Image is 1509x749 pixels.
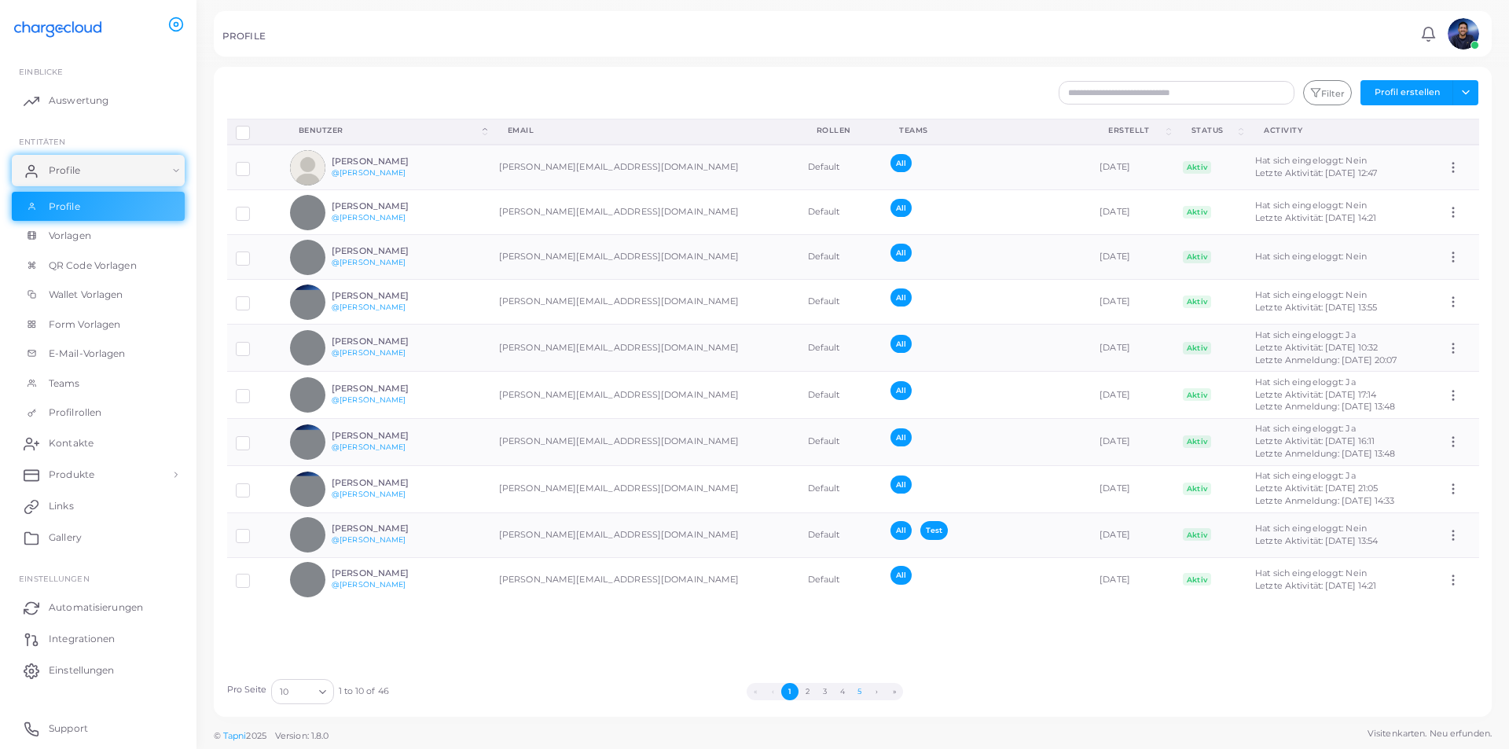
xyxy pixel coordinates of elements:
span: Letzte Aktivität: [DATE] 14:21 [1255,212,1376,223]
a: Profile [12,155,185,186]
span: Aktiv [1183,483,1212,495]
span: Letzte Aktivität: [DATE] 14:21 [1255,580,1376,591]
span: 10 [280,684,288,700]
a: Links [12,490,185,522]
span: Hat sich eingeloggt: Ja [1255,423,1356,434]
img: avatar [290,330,325,365]
td: [PERSON_NAME][EMAIL_ADDRESS][DOMAIN_NAME] [490,325,799,372]
img: avatar [290,285,325,320]
td: [DATE] [1091,465,1174,512]
a: Automatisierungen [12,592,185,623]
span: EINBLICKE [19,67,63,76]
a: Support [12,713,185,744]
td: [DATE] [1091,557,1174,602]
img: avatar [290,240,325,275]
div: activity [1264,125,1420,136]
a: Vorlagen [12,221,185,251]
a: Kontakte [12,428,185,459]
div: Teams [899,125,1074,136]
img: avatar [290,424,325,460]
span: All [890,288,912,307]
span: Einstellungen [49,663,114,677]
span: All [890,521,912,539]
ul: Pagination [389,683,1261,700]
span: Letzte Aktivität: [DATE] 17:14 [1255,389,1376,400]
td: Default [799,145,883,190]
img: avatar [1448,18,1479,50]
span: Aktiv [1183,296,1212,308]
th: Row-selection [227,119,281,145]
img: avatar [290,562,325,597]
td: [PERSON_NAME][EMAIL_ADDRESS][DOMAIN_NAME] [490,372,799,419]
div: Email [508,125,782,136]
td: [PERSON_NAME][EMAIL_ADDRESS][DOMAIN_NAME] [490,512,799,557]
td: Default [799,235,883,280]
span: Letzte Aktivität: [DATE] 13:55 [1255,302,1377,313]
a: Gallery [12,522,185,553]
a: Tapni [223,730,247,741]
a: logo [14,15,101,44]
span: Hat sich eingeloggt: Ja [1255,376,1356,387]
td: [PERSON_NAME][EMAIL_ADDRESS][DOMAIN_NAME] [490,280,799,325]
td: [DATE] [1091,145,1174,190]
button: Go to page 5 [851,683,868,700]
span: Profilrollen [49,406,101,420]
a: @[PERSON_NAME] [332,348,406,357]
span: All [890,199,912,217]
th: Action [1437,119,1479,145]
td: Default [799,190,883,235]
td: Default [799,372,883,419]
a: QR Code Vorlagen [12,251,185,281]
a: @[PERSON_NAME] [332,258,406,266]
img: avatar [290,472,325,507]
a: @[PERSON_NAME] [332,535,406,544]
h6: [PERSON_NAME] [332,384,447,394]
h6: [PERSON_NAME] [332,336,447,347]
span: Letzte Anmeldung: [DATE] 13:48 [1255,401,1395,412]
span: Wallet Vorlagen [49,288,123,302]
a: Auswertung [12,85,185,116]
span: All [890,335,912,353]
span: Produkte [49,468,94,482]
span: Gallery [49,531,82,545]
span: Auswertung [49,94,108,108]
td: [PERSON_NAME][EMAIL_ADDRESS][DOMAIN_NAME] [490,557,799,602]
span: Version: 1.8.0 [275,730,329,741]
span: 1 to 10 of 46 [339,685,389,698]
a: Produkte [12,459,185,490]
td: [PERSON_NAME][EMAIL_ADDRESS][DOMAIN_NAME] [490,235,799,280]
a: @[PERSON_NAME] [332,442,406,451]
span: 2025 [246,729,266,743]
a: @[PERSON_NAME] [332,395,406,404]
a: Integrationen [12,623,185,655]
img: avatar [290,517,325,553]
span: Support [49,721,88,736]
span: Letzte Aktivität: [DATE] 16:11 [1255,435,1375,446]
a: @[PERSON_NAME] [332,490,406,498]
span: ENTITÄTEN [19,137,65,146]
button: Go to last page [886,683,903,700]
h6: [PERSON_NAME] [332,431,447,441]
td: [PERSON_NAME][EMAIL_ADDRESS][DOMAIN_NAME] [490,465,799,512]
span: Kontakte [49,436,94,450]
a: Wallet Vorlagen [12,280,185,310]
span: QR Code Vorlagen [49,259,137,273]
a: @[PERSON_NAME] [332,168,406,177]
span: Hat sich eingeloggt: Nein [1255,200,1367,211]
a: @[PERSON_NAME] [332,580,406,589]
td: [DATE] [1091,190,1174,235]
span: Integrationen [49,632,115,646]
span: © [214,729,329,743]
a: Teams [12,369,185,398]
h5: PROFILE [222,31,266,42]
td: Default [799,557,883,602]
span: Aktiv [1183,573,1212,586]
span: Automatisierungen [49,600,143,615]
label: Pro Seite [227,684,267,696]
h6: [PERSON_NAME] [332,246,447,256]
img: avatar [290,377,325,413]
a: E-Mail-Vorlagen [12,339,185,369]
span: All [890,475,912,494]
h6: [PERSON_NAME] [332,523,447,534]
div: Search for option [271,679,334,704]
